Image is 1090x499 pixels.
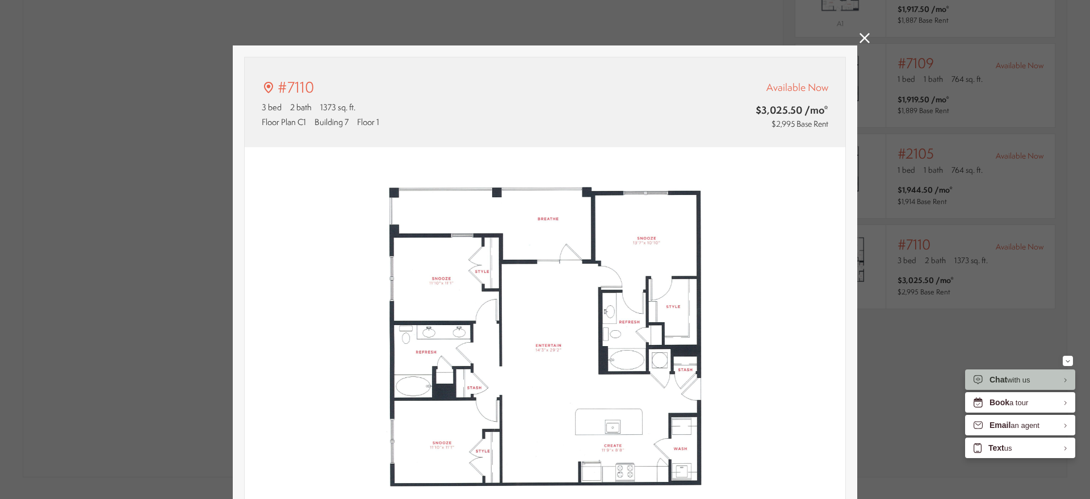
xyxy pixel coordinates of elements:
p: #7110 [278,77,315,98]
span: 3 bed [262,101,282,113]
span: 2 bath [290,101,312,113]
span: Building 7 [315,116,349,128]
span: 1373 sq. ft. [320,101,355,113]
span: Floor 1 [357,116,379,128]
span: $2,995 Base Rent [772,118,828,130]
span: $3,025.50 /mo* [690,103,828,117]
span: Floor Plan C1 [262,116,306,128]
span: Available Now [766,80,828,94]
